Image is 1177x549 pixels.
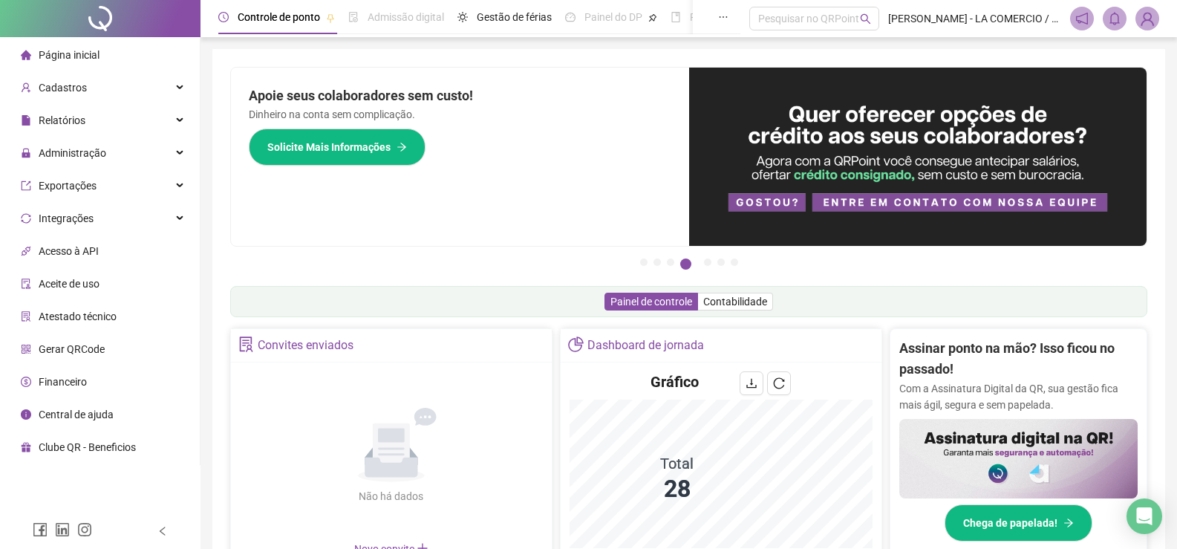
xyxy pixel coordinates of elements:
[39,441,136,453] span: Clube QR - Beneficios
[323,488,460,504] div: Não há dados
[1075,12,1089,25] span: notification
[899,338,1138,380] h2: Assinar ponto na mão? Isso ficou no passado!
[888,10,1061,27] span: [PERSON_NAME] - LA COMERCIO / LC COMERCIO E TRANSPORTES
[746,377,757,389] span: download
[39,82,87,94] span: Cadastros
[610,296,692,308] span: Painel de controle
[21,148,31,158] span: lock
[457,12,468,22] span: sun
[945,504,1092,542] button: Chega de papelada!
[397,142,407,152] span: arrow-right
[55,522,70,537] span: linkedin
[267,139,391,155] span: Solicite Mais Informações
[258,333,353,358] div: Convites enviados
[653,259,661,266] button: 2
[703,296,767,308] span: Contabilidade
[21,344,31,354] span: qrcode
[238,11,320,23] span: Controle de ponto
[77,522,92,537] span: instagram
[39,245,99,257] span: Acesso à API
[39,376,87,388] span: Financeiro
[368,11,444,23] span: Admissão digital
[899,380,1138,413] p: Com a Assinatura Digital da QR, sua gestão fica mais ágil, segura e sem papelada.
[651,371,699,392] h4: Gráfico
[21,82,31,93] span: user-add
[21,377,31,387] span: dollar
[1136,7,1158,30] img: 38830
[39,343,105,355] span: Gerar QRCode
[326,13,335,22] span: pushpin
[587,333,704,358] div: Dashboard de jornada
[568,337,584,352] span: pie-chart
[249,129,426,166] button: Solicite Mais Informações
[648,13,657,22] span: pushpin
[1063,518,1074,528] span: arrow-right
[21,181,31,191] span: export
[348,12,359,22] span: file-done
[21,279,31,289] span: audit
[689,68,1147,246] img: banner%2Fa8ee1423-cce5-4ffa-a127-5a2d429cc7d8.png
[717,259,725,266] button: 6
[218,12,229,22] span: clock-circle
[1127,498,1162,534] div: Open Intercom Messenger
[21,246,31,256] span: api
[39,147,106,159] span: Administração
[39,114,85,126] span: Relatórios
[39,212,94,224] span: Integrações
[157,526,168,536] span: left
[21,50,31,60] span: home
[249,85,671,106] h2: Apoie seus colaboradores sem custo!
[39,49,100,61] span: Página inicial
[690,11,785,23] span: Folha de pagamento
[731,259,738,266] button: 7
[39,180,97,192] span: Exportações
[21,115,31,126] span: file
[718,12,728,22] span: ellipsis
[565,12,576,22] span: dashboard
[238,337,254,352] span: solution
[680,259,691,270] button: 4
[33,522,48,537] span: facebook
[39,409,114,420] span: Central de ajuda
[249,106,671,123] p: Dinheiro na conta sem complicação.
[39,278,100,290] span: Aceite de uso
[21,213,31,224] span: sync
[704,259,711,266] button: 5
[963,515,1057,531] span: Chega de papelada!
[477,11,552,23] span: Gestão de férias
[1108,12,1121,25] span: bell
[860,13,871,25] span: search
[773,377,785,389] span: reload
[21,409,31,420] span: info-circle
[21,311,31,322] span: solution
[640,259,648,266] button: 1
[584,11,642,23] span: Painel do DP
[899,419,1138,498] img: banner%2F02c71560-61a6-44d4-94b9-c8ab97240462.png
[39,311,117,322] span: Atestado técnico
[667,259,674,266] button: 3
[671,12,681,22] span: book
[21,442,31,452] span: gift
